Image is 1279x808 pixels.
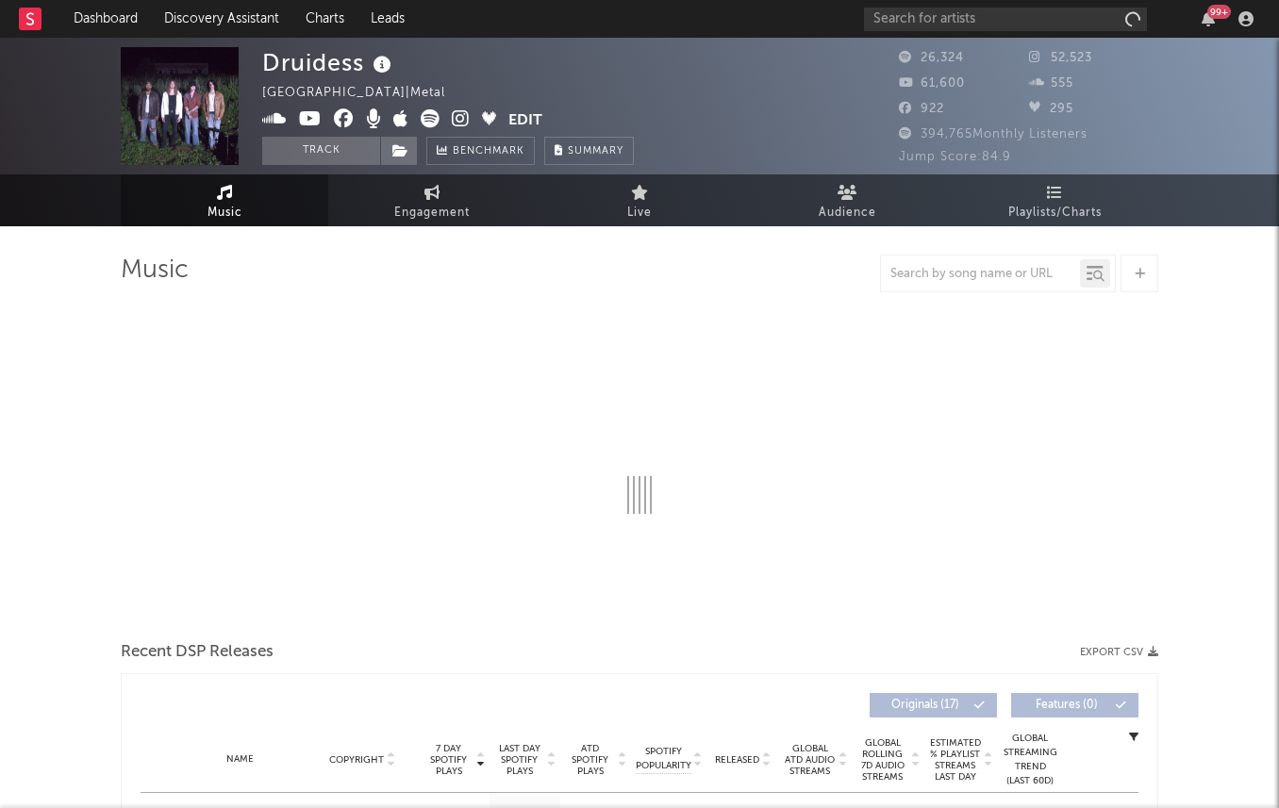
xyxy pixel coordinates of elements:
span: Music [208,202,242,224]
span: 555 [1029,77,1073,90]
div: Name [178,752,302,767]
a: Audience [743,174,951,226]
a: Playlists/Charts [951,174,1158,226]
button: Track [262,137,380,165]
div: 99 + [1207,5,1231,19]
button: Originals(17) [870,693,997,717]
span: Playlists/Charts [1008,202,1102,224]
button: Export CSV [1080,647,1158,658]
span: 394,765 Monthly Listeners [899,128,1088,140]
span: Summary [568,146,623,157]
span: Global ATD Audio Streams [784,743,836,777]
span: Copyright [329,754,384,766]
div: [GEOGRAPHIC_DATA] | Metal [262,82,467,105]
span: Recent DSP Releases [121,641,274,664]
span: Features ( 0 ) [1023,700,1110,711]
span: Live [627,202,652,224]
a: Engagement [328,174,536,226]
button: Features(0) [1011,693,1138,717]
span: Benchmark [453,140,524,163]
span: ATD Spotify Plays [565,743,615,777]
span: 61,600 [899,77,965,90]
input: Search for artists [864,8,1147,31]
a: Live [536,174,743,226]
span: Spotify Popularity [636,745,691,773]
span: Jump Score: 84.9 [899,151,1011,163]
a: Music [121,174,328,226]
div: Global Streaming Trend (Last 60D) [1002,732,1058,788]
span: 52,523 [1029,52,1092,64]
a: Benchmark [426,137,535,165]
span: Released [715,754,759,766]
span: 922 [899,103,944,115]
span: 295 [1029,103,1073,115]
input: Search by song name or URL [881,267,1080,282]
button: Edit [508,109,542,133]
span: Engagement [394,202,470,224]
button: 99+ [1202,11,1215,26]
span: Last Day Spotify Plays [494,743,544,777]
span: Estimated % Playlist Streams Last Day [929,737,981,783]
button: Summary [544,137,634,165]
span: Global Rolling 7D Audio Streams [856,737,908,783]
span: 7 Day Spotify Plays [424,743,473,777]
span: 26,324 [899,52,964,64]
span: Audience [819,202,876,224]
span: Originals ( 17 ) [882,700,969,711]
div: Druidess [262,47,396,78]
